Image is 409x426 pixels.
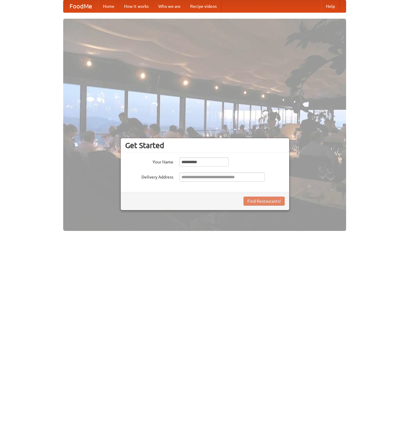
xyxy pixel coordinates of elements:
[64,0,98,12] a: FoodMe
[243,197,285,206] button: Find Restaurants!
[119,0,153,12] a: How it works
[185,0,222,12] a: Recipe videos
[125,157,173,165] label: Your Name
[153,0,185,12] a: Who we are
[125,141,285,150] h3: Get Started
[321,0,340,12] a: Help
[125,173,173,180] label: Delivery Address
[98,0,119,12] a: Home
